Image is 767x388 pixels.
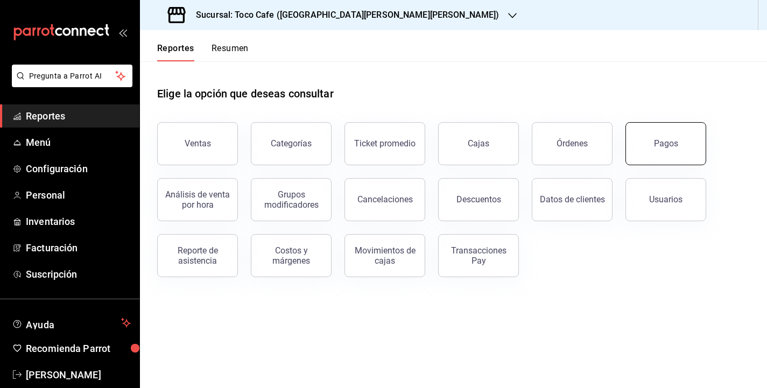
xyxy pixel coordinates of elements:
[185,138,211,149] div: Ventas
[540,194,605,204] div: Datos de clientes
[344,178,425,221] button: Cancelaciones
[625,122,706,165] button: Pagos
[251,178,332,221] button: Grupos modificadores
[625,178,706,221] button: Usuarios
[157,122,238,165] button: Ventas
[438,178,519,221] button: Descuentos
[26,161,131,176] span: Configuración
[456,194,501,204] div: Descuentos
[26,214,131,229] span: Inventarios
[271,138,312,149] div: Categorías
[438,122,519,165] button: Cajas
[251,122,332,165] button: Categorías
[157,178,238,221] button: Análisis de venta por hora
[26,109,131,123] span: Reportes
[532,122,613,165] button: Órdenes
[157,86,334,102] h1: Elige la opción que deseas consultar
[26,316,117,329] span: Ayuda
[26,241,131,255] span: Facturación
[445,245,512,266] div: Transacciones Pay
[26,267,131,281] span: Suscripción
[468,138,489,149] div: Cajas
[12,65,132,87] button: Pregunta a Parrot AI
[212,43,249,61] button: Resumen
[344,122,425,165] button: Ticket promedio
[557,138,588,149] div: Órdenes
[532,178,613,221] button: Datos de clientes
[157,43,194,61] button: Reportes
[354,138,416,149] div: Ticket promedio
[118,28,127,37] button: open_drawer_menu
[164,189,231,210] div: Análisis de venta por hora
[344,234,425,277] button: Movimientos de cajas
[258,245,325,266] div: Costos y márgenes
[26,135,131,150] span: Menú
[26,341,131,356] span: Recomienda Parrot
[351,245,418,266] div: Movimientos de cajas
[649,194,682,204] div: Usuarios
[164,245,231,266] div: Reporte de asistencia
[29,70,116,82] span: Pregunta a Parrot AI
[258,189,325,210] div: Grupos modificadores
[357,194,413,204] div: Cancelaciones
[26,368,131,382] span: [PERSON_NAME]
[26,188,131,202] span: Personal
[157,43,249,61] div: navigation tabs
[438,234,519,277] button: Transacciones Pay
[8,78,132,89] a: Pregunta a Parrot AI
[654,138,678,149] div: Pagos
[187,9,499,22] h3: Sucursal: Toco Cafe ([GEOGRAPHIC_DATA][PERSON_NAME][PERSON_NAME])
[251,234,332,277] button: Costos y márgenes
[157,234,238,277] button: Reporte de asistencia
